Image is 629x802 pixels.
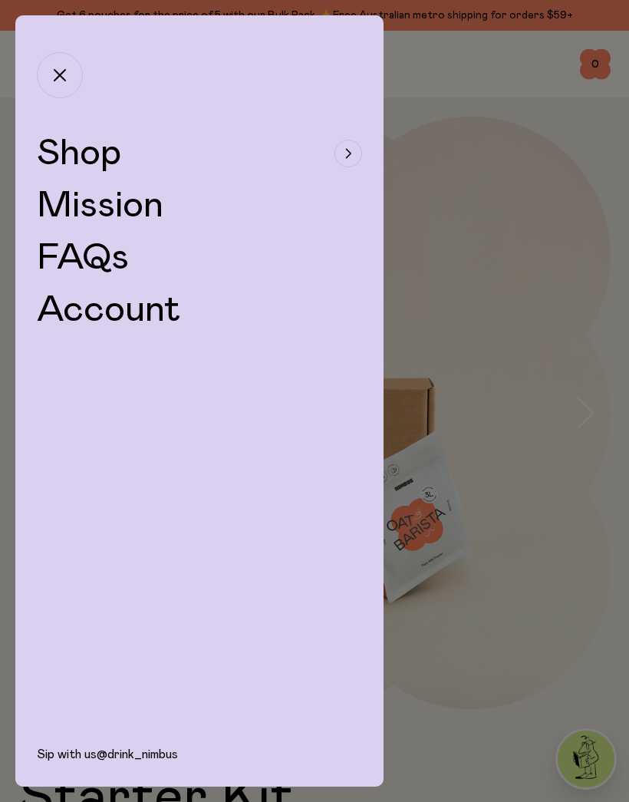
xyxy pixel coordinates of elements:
[97,748,178,761] a: @drink_nimbus
[15,747,384,787] div: Sip with us
[37,187,163,224] a: Mission
[37,239,129,276] a: FAQs
[37,135,121,172] span: Shop
[37,135,362,172] button: Shop
[37,292,181,328] a: Account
